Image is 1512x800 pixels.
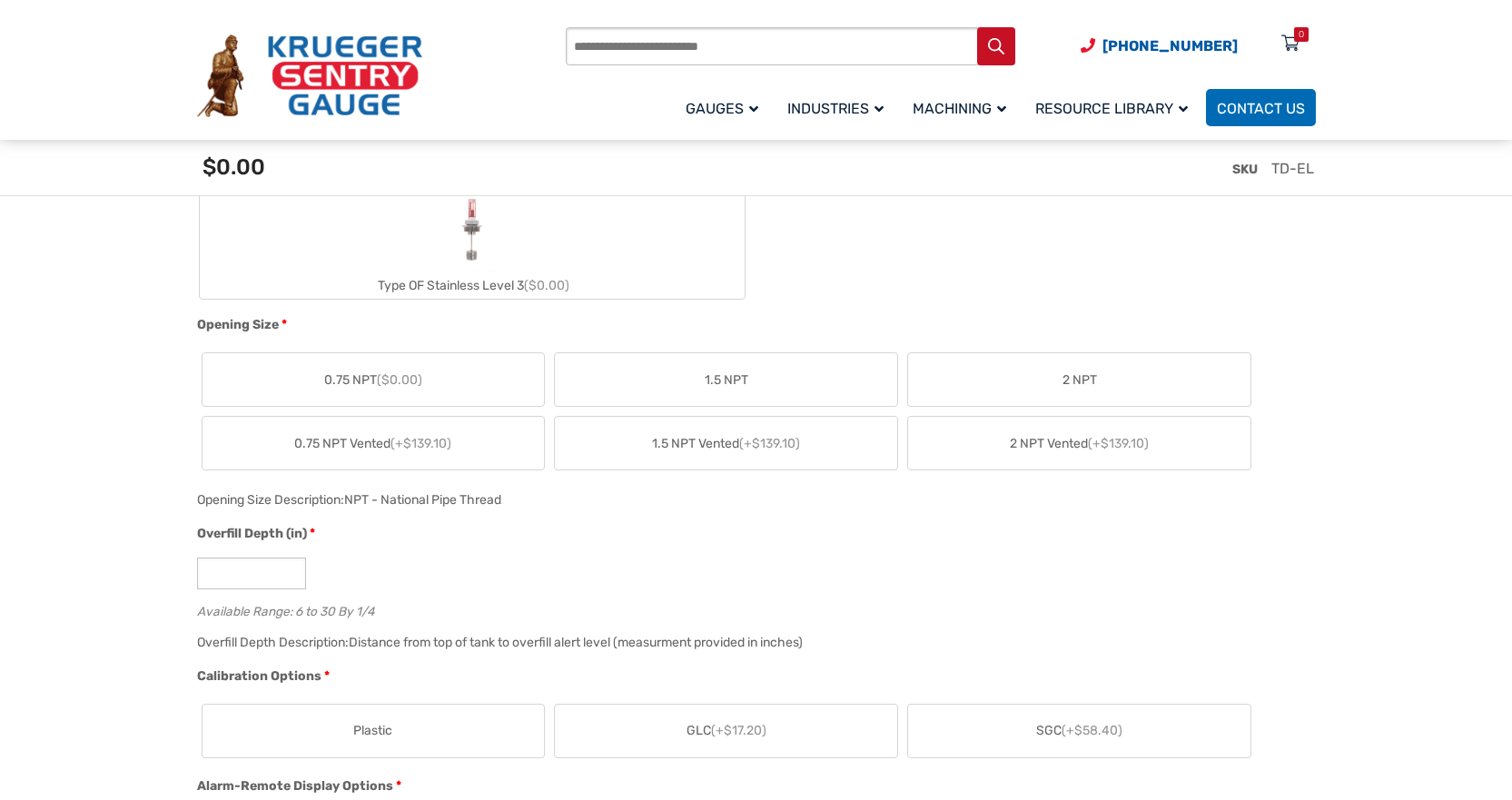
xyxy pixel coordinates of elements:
span: Gauges [686,100,758,117]
span: Overfill Depth (in) [197,526,307,541]
abbr: required [282,315,287,334]
span: SGC [1036,721,1122,740]
a: Gauges [675,86,776,129]
span: Overfill Depth Description: [197,635,349,650]
span: Calibration Options [197,668,321,684]
div: Type OF Stainless Level 3 [200,272,745,299]
a: Machining [902,86,1024,129]
span: GLC [687,721,766,740]
span: 0.75 NPT [324,370,422,390]
span: [PHONE_NUMBER] [1102,37,1238,54]
a: Contact Us [1206,89,1316,126]
span: Contact Us [1217,100,1305,117]
span: 1.5 NPT Vented [652,434,800,453]
span: TD-EL [1271,160,1314,177]
a: Phone Number (920) 434-8860 [1081,35,1238,57]
span: (+$58.40) [1062,723,1122,738]
span: 0.75 NPT Vented [294,434,451,453]
span: 1.5 NPT [705,370,748,390]
span: (+$17.20) [711,723,766,738]
div: 0 [1299,27,1304,42]
abbr: required [324,667,330,686]
span: (+$139.10) [390,436,451,451]
span: (+$139.10) [739,436,800,451]
abbr: required [310,524,315,543]
label: Type OF Stainless Level 3 [200,185,745,299]
img: Krueger Sentry Gauge [197,35,422,118]
span: 2 NPT Vented [1010,434,1149,453]
span: Opening Size [197,317,279,332]
span: ($0.00) [377,372,422,388]
div: Distance from top of tank to overfill alert level (measurment provided in inches) [349,635,803,650]
span: 2 NPT [1062,370,1097,390]
span: ($0.00) [524,278,569,293]
span: Industries [787,100,884,117]
span: Resource Library [1035,100,1188,117]
span: Alarm-Remote Display Options [197,778,393,794]
span: Machining [913,100,1006,117]
span: SKU [1232,162,1258,177]
div: Available Range: 6 to 30 By 1/4 [197,600,1307,617]
span: Plastic [353,721,392,740]
abbr: required [396,776,401,795]
a: Resource Library [1024,86,1206,129]
span: Opening Size Description: [197,492,344,508]
div: NPT - National Pipe Thread [344,492,501,508]
a: Industries [776,86,902,129]
span: (+$139.10) [1088,436,1149,451]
